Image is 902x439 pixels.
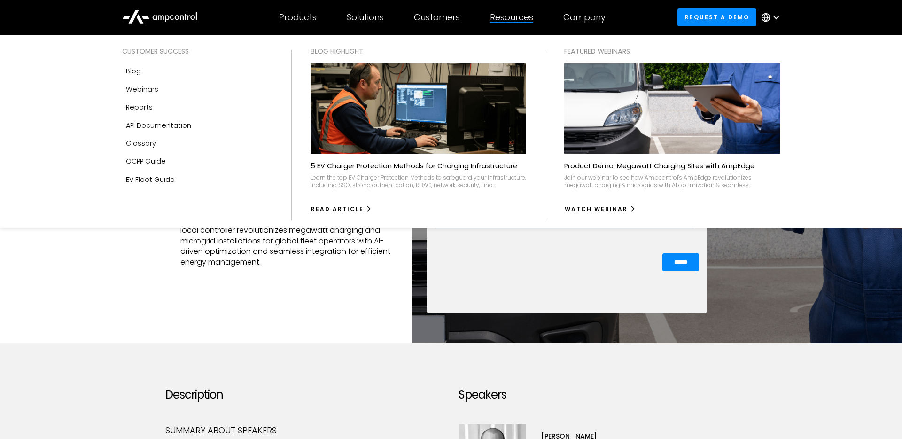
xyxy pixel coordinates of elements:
div: Customers [414,12,460,23]
span: Phone number [132,39,182,48]
div: Company [563,12,606,23]
div: Summary about speakers [165,424,443,436]
div: Solutions [347,12,384,23]
p: Product Demo: Megawatt Charging Sites with AmpEdge [564,161,754,171]
a: Read Article [311,202,372,217]
div: Read Article [311,205,364,213]
div: EV Fleet Guide [126,174,175,185]
a: OCPP Guide [122,152,272,170]
div: Blog Highlight [311,46,526,56]
div: Glossary [126,138,156,149]
div: Webinars [126,84,158,94]
a: Glossary [122,134,272,152]
div: Learn the top EV Charger Protection Methods to safeguard your infrastructure, including SSO, stro... [311,174,526,188]
h2: Description [165,388,443,402]
div: Join our webinar to see how Ampcontrol's AmpEdge revolutionizes megawatt charging & microgrids wi... [564,174,780,188]
div: Customer success [122,46,272,56]
a: EV Fleet Guide [122,171,272,188]
a: Blog [122,62,272,80]
a: API Documentation [122,117,272,134]
div: Blog [126,66,141,76]
p: ‍ [435,288,699,298]
a: Webinars [122,80,272,98]
a: Request a demo [677,8,756,26]
h2: Speakers [459,388,737,402]
p: 5 EV Charger Protection Methods for Charging Infrastructure [311,161,517,171]
div: Resources [490,12,533,23]
p: Join our webinar to discover how Ampcontrol's AmpEdge local controller revolutionizes megawatt ch... [180,215,397,267]
a: Reports [122,98,272,116]
a: watch webinar [564,202,636,217]
div: API Documentation [126,120,191,131]
div: Reports [126,102,153,112]
div: watch webinar [565,205,628,213]
div: OCPP Guide [126,156,166,166]
div: Products [279,12,317,23]
div: Featured webinars [564,46,780,56]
